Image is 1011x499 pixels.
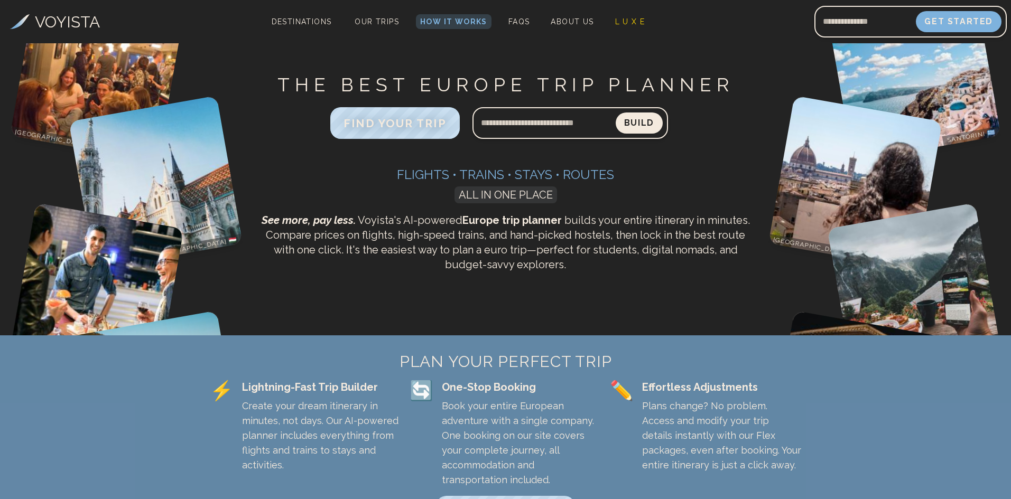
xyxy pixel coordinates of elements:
input: Email address [814,9,916,34]
a: FAQs [504,14,534,29]
img: Florence [768,96,942,269]
p: Create your dream itinerary in minutes, not days. Our AI-powered planner includes everything from... [242,399,402,473]
h3: VOYISTA [35,10,100,34]
div: Effortless Adjustments [642,380,802,394]
a: FIND YOUR TRIP [330,119,459,129]
img: Budapest [69,96,242,269]
span: About Us [551,17,593,26]
span: 🔄 [410,380,433,401]
img: Nice [10,203,183,376]
button: FIND YOUR TRIP [330,107,459,139]
span: See more, pay less. [262,214,356,227]
span: ✏️ [610,380,634,401]
span: Destinations [267,13,336,44]
strong: Europe trip planner [462,214,562,227]
a: How It Works [416,14,491,29]
span: Our Trips [355,17,399,26]
div: One-Stop Booking [442,380,601,394]
img: Voyista Logo [10,14,30,29]
a: Our Trips [350,14,403,29]
h3: Flights • Trains • Stays • Routes [257,166,754,183]
h2: PLAN YOUR PERFECT TRIP [210,352,802,371]
span: FAQs [508,17,530,26]
span: ALL IN ONE PLACE [455,186,557,203]
p: Voyista's AI-powered builds your entire itinerary in minutes. Compare prices on flights, high-spe... [257,213,754,272]
img: Gimmelwald [827,203,1000,376]
span: FIND YOUR TRIP [344,117,446,130]
a: About Us [546,14,598,29]
span: How It Works [420,17,487,26]
a: VOYISTA [10,10,100,34]
h1: THE BEST EUROPE TRIP PLANNER [257,73,754,97]
span: L U X E [615,17,645,26]
p: Plans change? No problem. Access and modify your trip details instantly with our Flex packages, e... [642,399,802,473]
button: Get Started [916,11,1001,32]
div: Lightning-Fast Trip Builder [242,380,402,394]
a: L U X E [611,14,650,29]
input: Search query [472,110,616,136]
span: ⚡ [210,380,234,401]
p: Book your entire European adventure with a single company. One booking on our site covers your co... [442,399,601,487]
button: Build [616,112,663,134]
